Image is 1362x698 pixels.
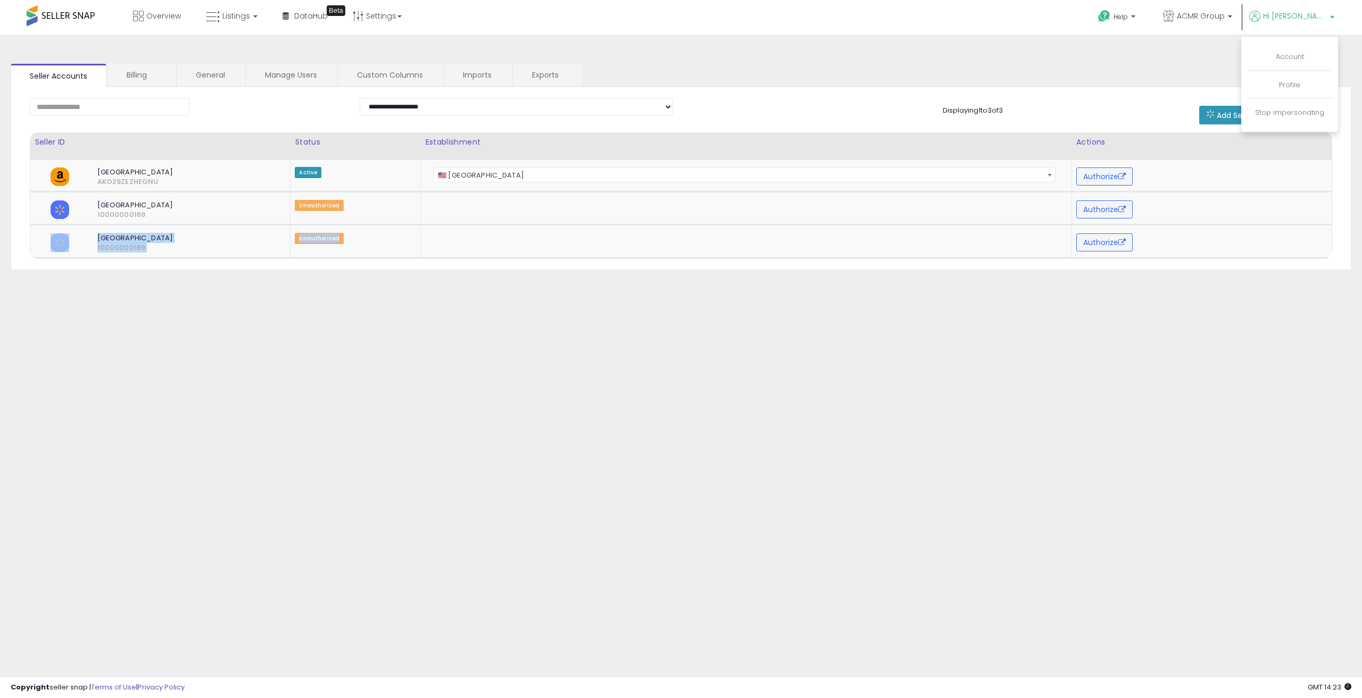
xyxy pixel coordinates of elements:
button: Authorize [1076,233,1133,251]
img: walmart.png [51,200,69,219]
span: Overview [146,11,181,21]
span: Hi [PERSON_NAME] [1263,11,1327,21]
span: AKO29ZEZHEGNU [89,177,119,187]
span: 🇺🇸 United States [434,168,1055,183]
span: Unauthorized [295,233,344,244]
a: Profile [1279,80,1300,90]
a: General [177,64,244,86]
span: 🇺🇸 United States [433,167,1056,182]
div: Actions [1076,137,1327,148]
button: Add Selling Walmart Account [1199,106,1332,124]
div: Tooltip anchor [327,5,345,16]
span: [GEOGRAPHIC_DATA] [89,200,267,210]
div: Seller ID [35,137,286,148]
a: Imports [444,64,511,86]
a: Stop impersonating [1255,107,1324,117]
a: Seller Accounts [11,64,106,87]
button: Authorize [1076,200,1133,218]
span: ACMR Group [1177,11,1225,21]
span: 10000000169 [89,210,119,220]
span: Displaying 1 to 3 of 3 [943,105,1003,115]
span: [GEOGRAPHIC_DATA] [89,233,267,243]
a: Account [1276,52,1304,62]
span: DataHub [294,11,328,21]
span: Unauthorized [295,200,344,211]
span: [GEOGRAPHIC_DATA] [89,167,267,177]
img: walmart.png [51,233,69,252]
div: Establishment [425,137,1067,148]
div: Status [295,137,416,148]
img: amazon.png [51,167,69,186]
a: Custom Columns [338,64,442,86]
i: Get Help [1098,10,1111,23]
span: Help [1114,12,1128,21]
button: Authorize [1076,167,1133,186]
span: Listings [222,11,250,21]
a: Hi [PERSON_NAME] [1249,11,1334,35]
a: Manage Users [246,64,336,86]
span: Active [295,167,321,178]
span: 10000000169 [89,243,119,253]
a: Exports [513,64,581,86]
a: Help [1090,2,1146,35]
a: Billing [107,64,175,86]
span: Add Selling Walmart Account [1217,110,1325,121]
